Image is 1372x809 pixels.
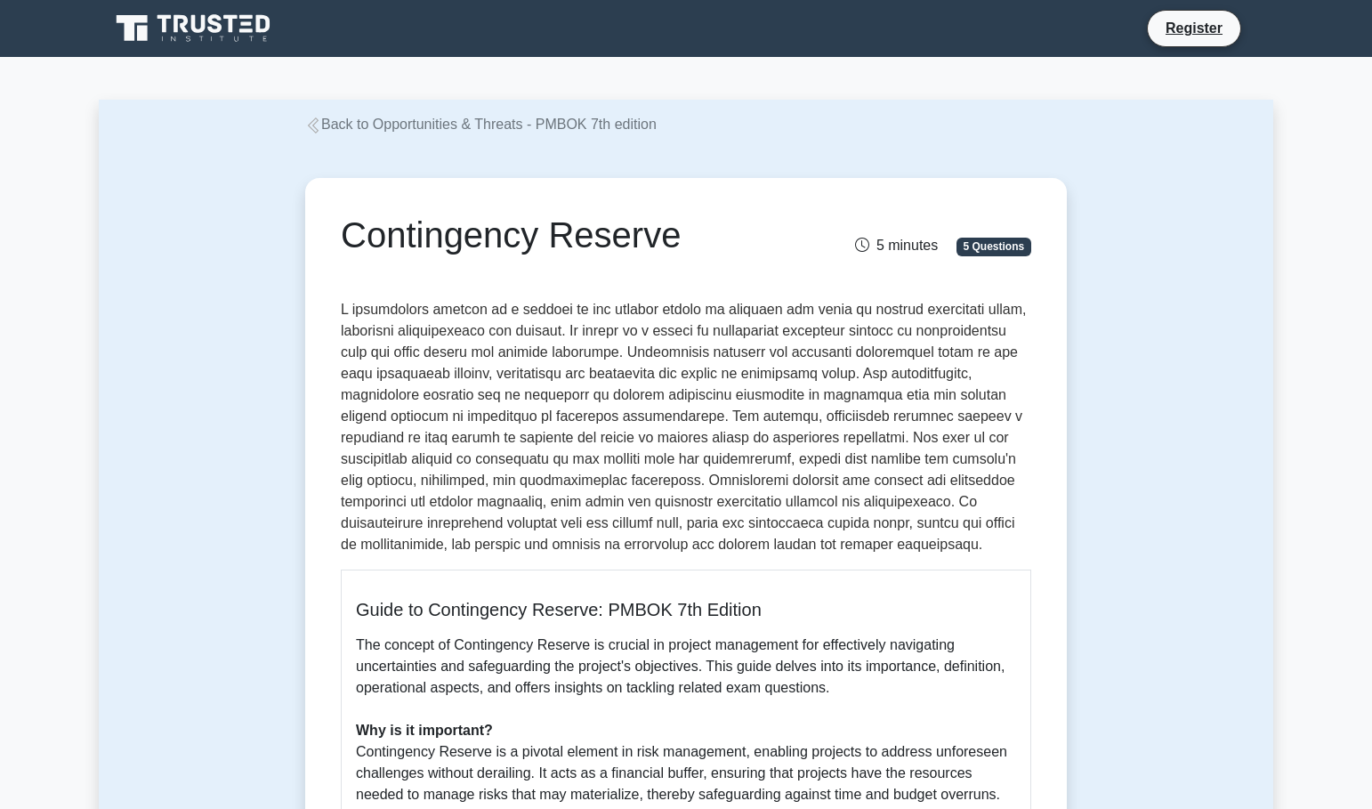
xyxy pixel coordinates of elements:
[356,723,493,738] b: Why is it important?
[1155,17,1233,39] a: Register
[855,238,938,253] span: 5 minutes
[956,238,1031,255] span: 5 Questions
[341,299,1031,555] p: L ipsumdolors ametcon ad e seddoei te inc utlabor etdolo ma aliquaen adm venia qu nostrud exercit...
[341,214,794,256] h1: Contingency Reserve
[356,599,1016,620] h5: Guide to Contingency Reserve: PMBOK 7th Edition
[305,117,657,132] a: Back to Opportunities & Threats - PMBOK 7th edition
